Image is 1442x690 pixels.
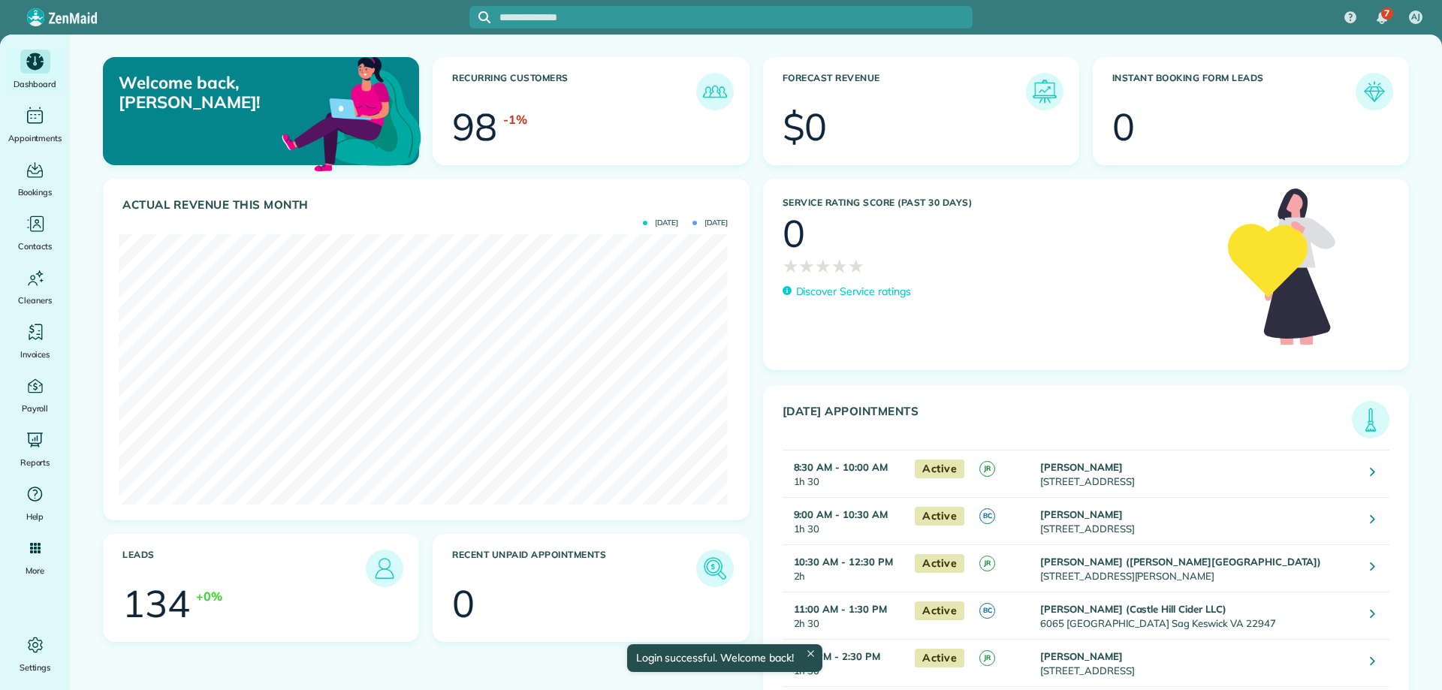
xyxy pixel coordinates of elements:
a: Payroll [6,374,64,416]
a: Contacts [6,212,64,254]
span: Contacts [18,239,52,254]
span: ★ [783,252,799,279]
div: -1% [503,110,527,128]
span: [DATE] [692,219,728,227]
a: Settings [6,633,64,675]
h3: Actual Revenue this month [122,198,734,212]
span: Active [915,554,964,573]
img: dashboard_welcome-42a62b7d889689a78055ac9021e634bf52bae3f8056760290aed330b23ab8690.png [279,40,424,185]
span: Cleaners [18,293,52,308]
span: Active [915,459,964,478]
span: JR [979,650,995,666]
span: ★ [848,252,864,279]
span: More [26,563,44,578]
span: AJ [1411,11,1420,23]
strong: [PERSON_NAME] [1040,650,1123,662]
div: 0 [452,585,475,622]
span: Active [915,649,964,667]
strong: [PERSON_NAME] [1040,508,1123,520]
h3: Leads [122,550,366,587]
strong: [PERSON_NAME] (Castle Hill Cider LLC) [1040,603,1226,615]
td: 1h 30 [783,450,908,497]
span: Bookings [18,185,53,200]
td: 6065 [GEOGRAPHIC_DATA] Sag Keswick VA 22947 [1036,592,1359,639]
div: Login successful. Welcome back! [626,644,822,672]
h3: Recurring Customers [452,73,695,110]
span: Active [915,507,964,526]
div: +0% [196,587,222,605]
div: 98 [452,108,497,146]
a: Dashboard [6,50,64,92]
h3: Service Rating score (past 30 days) [783,197,1213,208]
td: 2h 30 [783,592,908,639]
img: icon_todays_appointments-901f7ab196bb0bea1936b74009e4eb5ffbc2d2711fa7634e0d609ed5ef32b18b.png [1356,405,1386,435]
div: 0 [783,215,805,252]
td: [STREET_ADDRESS] [1036,450,1359,497]
span: Settings [20,660,51,675]
span: JR [979,461,995,477]
div: $0 [783,108,828,146]
td: 2h [783,544,908,592]
a: Discover Service ratings [783,284,911,300]
a: Bookings [6,158,64,200]
span: Active [915,601,964,620]
td: 1h 30 [783,497,908,544]
h3: Forecast Revenue [783,73,1026,110]
span: Invoices [20,347,50,362]
div: 0 [1112,108,1135,146]
h3: Instant Booking Form Leads [1112,73,1356,110]
img: icon_recurring_customers-cf858462ba22bcd05b5a5880d41d6543d210077de5bb9ebc9590e49fd87d84ed.png [700,77,730,107]
td: [STREET_ADDRESS] [1036,497,1359,544]
td: 1h 30 [783,639,908,686]
strong: [PERSON_NAME] [1040,461,1123,473]
strong: 8:30 AM - 10:00 AM [794,461,888,473]
span: Payroll [22,401,49,416]
a: Appointments [6,104,64,146]
img: icon_unpaid_appointments-47b8ce3997adf2238b356f14209ab4cced10bd1f174958f3ca8f1d0dd7fffeee.png [700,553,730,583]
a: Cleaners [6,266,64,308]
span: ★ [815,252,831,279]
span: BC [979,603,995,619]
a: Reports [6,428,64,470]
span: Appointments [8,131,62,146]
span: [DATE] [643,219,678,227]
span: Dashboard [14,77,56,92]
span: 7 [1384,8,1389,20]
td: [STREET_ADDRESS] [1036,639,1359,686]
strong: 11:00 AM - 1:30 PM [794,603,887,615]
span: Help [26,509,44,524]
strong: [PERSON_NAME] ([PERSON_NAME][GEOGRAPHIC_DATA]) [1040,556,1321,568]
img: icon_leads-1bed01f49abd5b7fead27621c3d59655bb73ed531f8eeb49469d10e621d6b896.png [370,553,400,583]
span: JR [979,556,995,571]
span: ★ [798,252,815,279]
strong: 10:30 AM - 12:30 PM [794,556,893,568]
div: 7 unread notifications [1366,2,1398,35]
h3: [DATE] Appointments [783,405,1353,438]
img: icon_form_leads-04211a6a04a5b2264e4ee56bc0799ec3eb69b7e499cbb523a139df1d13a81ae0.png [1359,77,1389,107]
button: Focus search [469,11,490,23]
div: 134 [122,585,190,622]
p: Discover Service ratings [796,284,911,300]
td: [STREET_ADDRESS][PERSON_NAME] [1036,544,1359,592]
svg: Focus search [478,11,490,23]
span: BC [979,508,995,524]
span: Reports [20,455,50,470]
strong: 9:00 AM - 10:30 AM [794,508,888,520]
img: icon_forecast_revenue-8c13a41c7ed35a8dcfafea3cbb826a0462acb37728057bba2d056411b612bbbe.png [1030,77,1060,107]
span: ★ [831,252,848,279]
h3: Recent unpaid appointments [452,550,695,587]
strong: 1:00 PM - 2:30 PM [794,650,880,662]
a: Invoices [6,320,64,362]
p: Welcome back, [PERSON_NAME]! [119,73,318,113]
a: Help [6,482,64,524]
